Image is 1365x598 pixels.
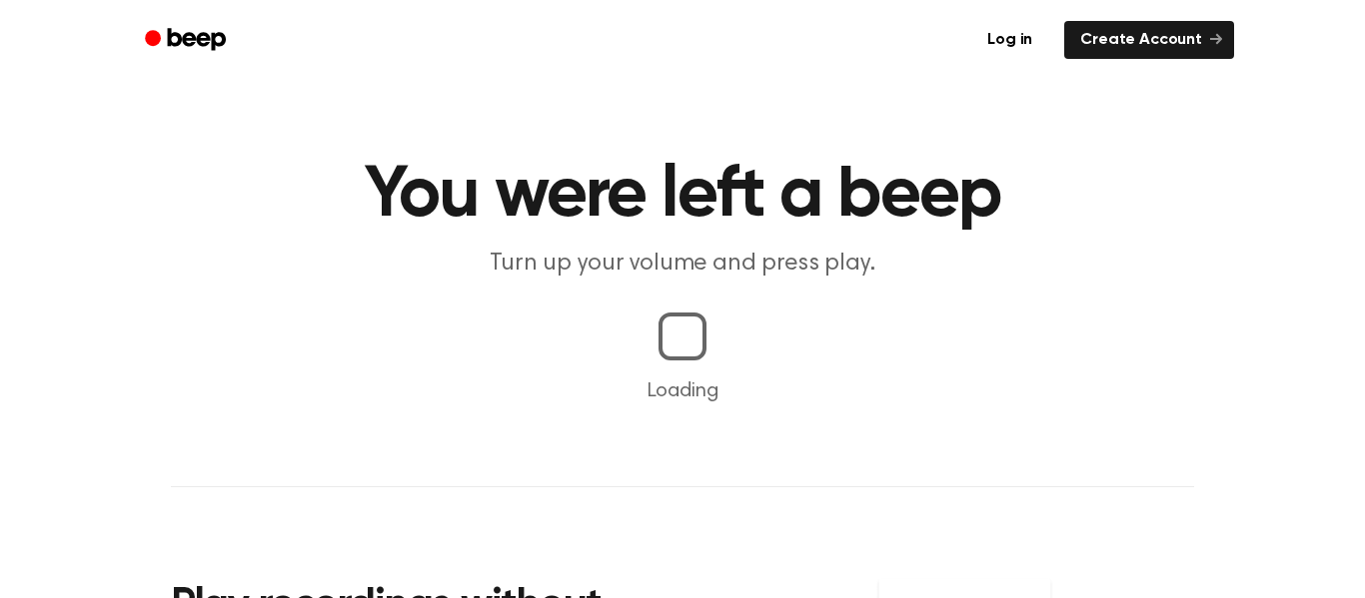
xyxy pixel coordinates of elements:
[1064,21,1234,59] a: Create Account
[24,376,1341,406] p: Loading
[967,17,1052,63] a: Log in
[171,160,1194,232] h1: You were left a beep
[299,248,1066,281] p: Turn up your volume and press play.
[131,21,244,60] a: Beep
